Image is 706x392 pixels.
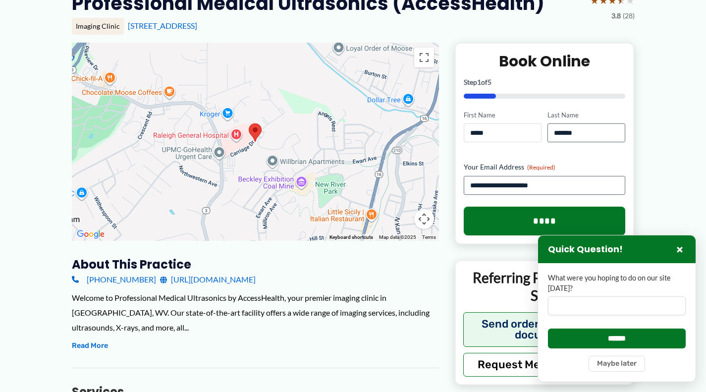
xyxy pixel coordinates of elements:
[464,162,626,172] label: Your Email Address
[463,312,626,347] button: Send orders and clinical documents
[477,78,481,86] span: 1
[674,243,686,255] button: Close
[72,272,156,287] a: [PHONE_NUMBER]
[72,18,124,35] div: Imaging Clinic
[623,9,635,22] span: (28)
[611,9,621,22] span: 3.8
[548,244,623,255] h3: Quick Question!
[414,209,434,229] button: Map camera controls
[464,79,626,86] p: Step of
[548,273,686,293] label: What were you hoping to do on our site [DATE]?
[422,234,436,240] a: Terms (opens in new tab)
[72,340,108,352] button: Read More
[414,48,434,67] button: Toggle fullscreen view
[463,353,626,377] button: Request Medical Records
[72,257,439,272] h3: About this practice
[128,21,197,30] a: [STREET_ADDRESS]
[589,356,645,372] button: Maybe later
[329,234,373,241] button: Keyboard shortcuts
[547,111,625,120] label: Last Name
[527,164,555,171] span: (Required)
[160,272,256,287] a: [URL][DOMAIN_NAME]
[379,234,416,240] span: Map data ©2025
[464,52,626,71] h2: Book Online
[464,111,542,120] label: First Name
[488,78,491,86] span: 5
[72,290,439,335] div: Welcome to Professional Medical Ultrasonics by AccessHealth, your premier imaging clinic in [GEOG...
[74,228,107,241] img: Google
[463,269,626,305] p: Referring Providers and Staff
[74,228,107,241] a: Open this area in Google Maps (opens a new window)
